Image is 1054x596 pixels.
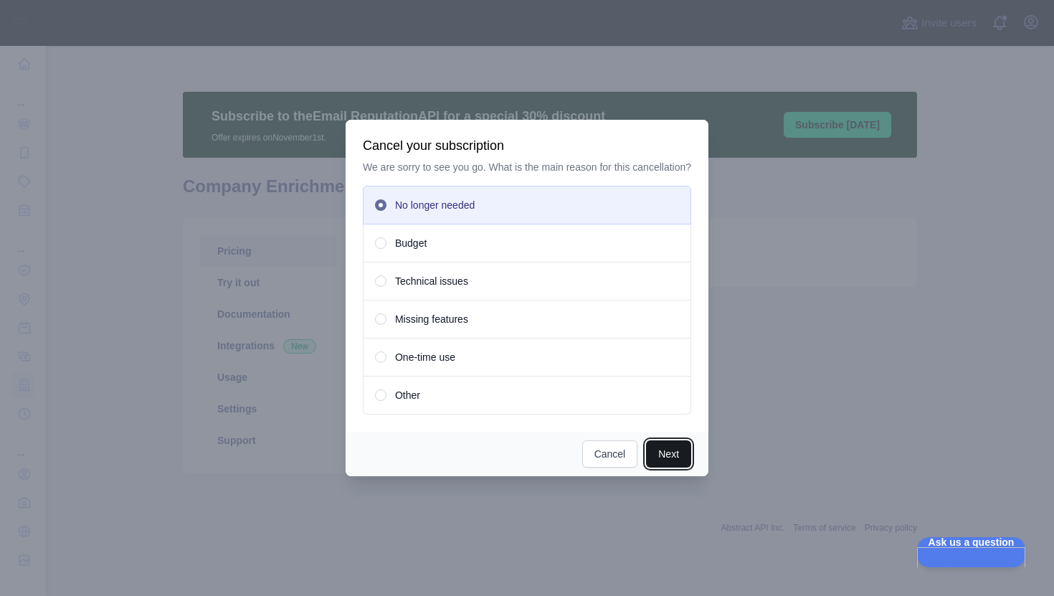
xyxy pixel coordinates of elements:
[363,137,691,154] h3: Cancel your subscription
[646,440,691,468] button: Next
[395,198,475,212] span: No longer needed
[395,350,455,364] span: One-time use
[582,440,638,468] button: Cancel
[395,388,420,402] span: Other
[395,236,427,250] span: Budget
[395,274,468,288] span: Technical issues
[363,160,691,174] p: We are sorry to see you go. What is the main reason for this cancellation?
[395,312,468,326] span: Missing features
[917,537,1025,567] iframe: Help Scout Beacon - Open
